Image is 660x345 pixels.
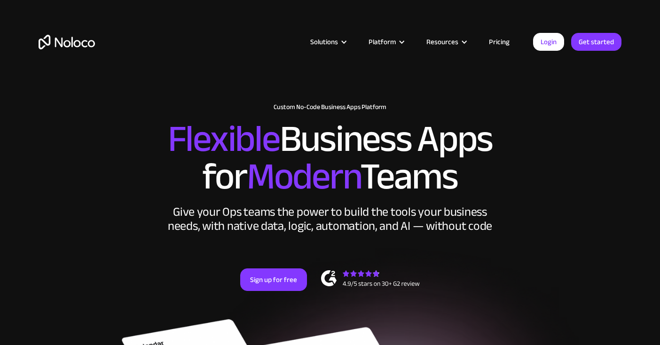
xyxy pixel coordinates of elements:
[299,36,357,48] div: Solutions
[39,120,621,196] h2: Business Apps for Teams
[426,36,458,48] div: Resources
[39,35,95,49] a: home
[357,36,415,48] div: Platform
[477,36,521,48] a: Pricing
[369,36,396,48] div: Platform
[165,205,495,233] div: Give your Ops teams the power to build the tools your business needs, with native data, logic, au...
[415,36,477,48] div: Resources
[240,268,307,291] a: Sign up for free
[310,36,338,48] div: Solutions
[533,33,564,51] a: Login
[247,141,360,212] span: Modern
[168,104,280,174] span: Flexible
[571,33,621,51] a: Get started
[39,103,621,111] h1: Custom No-Code Business Apps Platform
